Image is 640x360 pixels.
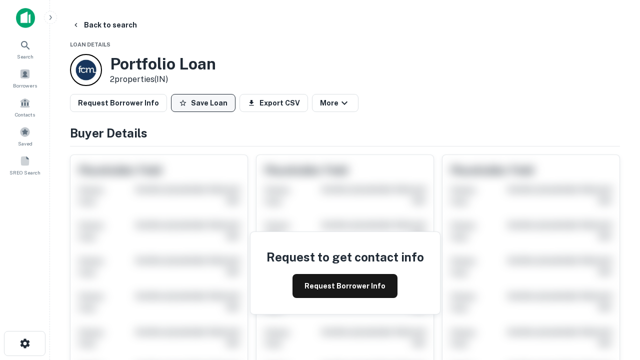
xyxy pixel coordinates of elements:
[68,16,141,34] button: Back to search
[13,81,37,89] span: Borrowers
[110,73,216,85] p: 2 properties (IN)
[3,64,47,91] a: Borrowers
[70,41,110,47] span: Loan Details
[590,248,640,296] iframe: Chat Widget
[16,8,35,28] img: capitalize-icon.png
[171,94,235,112] button: Save Loan
[312,94,358,112] button: More
[110,54,216,73] h3: Portfolio Loan
[15,110,35,118] span: Contacts
[3,35,47,62] a: Search
[9,168,40,176] span: SREO Search
[266,248,424,266] h4: Request to get contact info
[17,52,33,60] span: Search
[3,93,47,120] a: Contacts
[18,139,32,147] span: Saved
[70,124,620,142] h4: Buyer Details
[3,151,47,178] a: SREO Search
[239,94,308,112] button: Export CSV
[3,122,47,149] a: Saved
[70,94,167,112] button: Request Borrower Info
[292,274,397,298] button: Request Borrower Info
